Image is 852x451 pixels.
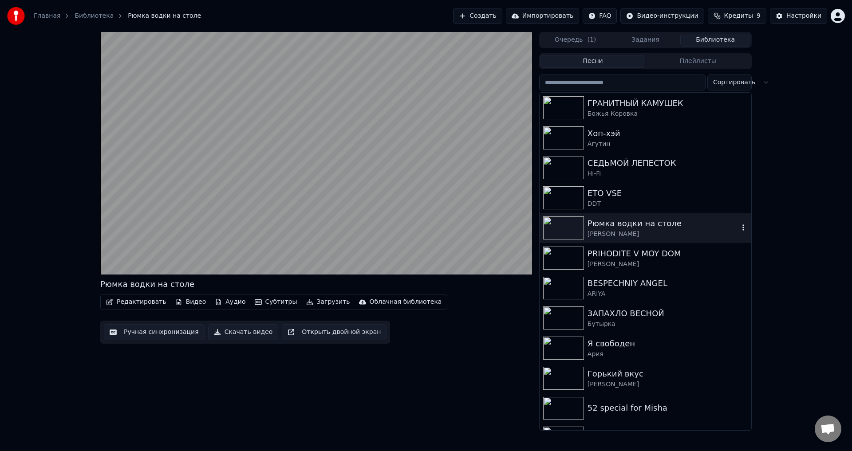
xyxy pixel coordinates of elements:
button: Кредиты9 [708,8,766,24]
button: Песни [540,55,646,68]
button: Импортировать [506,8,580,24]
div: Я свободен [588,337,748,350]
button: FAQ [583,8,617,24]
div: Агутин [588,140,748,149]
span: Сортировать [713,78,755,87]
button: Библиотека [680,34,750,47]
div: 52 special for Misha [588,402,748,414]
div: [PERSON_NAME] [588,230,739,239]
div: ARIYA [588,290,748,298]
button: Субтитры [251,296,301,308]
div: Бутырка [588,320,748,329]
span: ( 1 ) [587,35,596,44]
span: Рюмка водки на столе [128,12,201,20]
button: Ручная синхронизация [104,324,205,340]
div: Царица [588,427,748,440]
button: Видео-инструкции [620,8,704,24]
img: youka [7,7,25,25]
a: Открытый чат [815,416,841,442]
div: Ария [588,350,748,359]
div: Облачная библиотека [370,298,442,306]
a: Главная [34,12,60,20]
div: Рюмка водки на столе [588,217,739,230]
button: Плейлисты [645,55,750,68]
div: PRIHODITE V MOY DOM [588,247,748,260]
div: Настройки [786,12,821,20]
div: [PERSON_NAME] [588,260,748,269]
button: Открыть двойной экран [282,324,387,340]
button: Видео [172,296,210,308]
span: 9 [757,12,761,20]
span: Кредиты [724,12,753,20]
div: Hi-Fi [588,169,748,178]
div: Рюмка водки на столе [100,278,194,290]
div: [PERSON_NAME] [588,380,748,389]
div: ЗАПАХЛО ВЕСНОЙ [588,307,748,320]
div: Горький вкус [588,368,748,380]
div: DDT [588,200,748,208]
button: Создать [453,8,502,24]
button: Настройки [770,8,827,24]
div: Божья Коровка [588,110,748,118]
div: СЕДЬМОЙ ЛЕПЕСТОК [588,157,748,169]
button: Аудио [211,296,249,308]
a: Библиотека [75,12,114,20]
button: Скачать видео [208,324,279,340]
div: ETO VSE [588,187,748,200]
button: Задания [611,34,681,47]
div: ГРАНИТНЫЙ КАМУШЕК [588,97,748,110]
button: Очередь [540,34,611,47]
nav: breadcrumb [34,12,201,20]
div: Хоп-хэй [588,127,748,140]
div: BESPECHNIY ANGEL [588,277,748,290]
button: Редактировать [103,296,170,308]
button: Загрузить [303,296,354,308]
